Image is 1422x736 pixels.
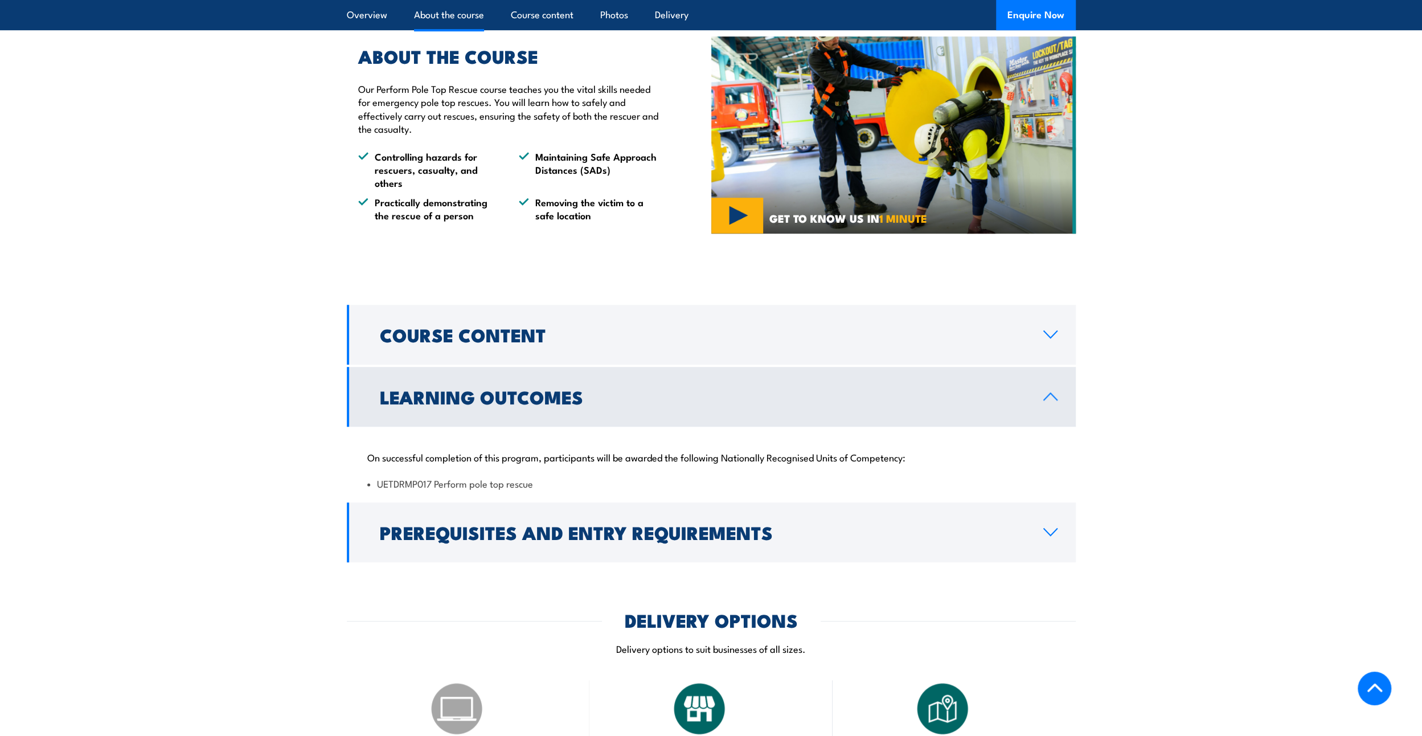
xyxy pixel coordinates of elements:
[879,210,927,226] strong: 1 MINUTE
[380,524,1025,540] h2: Prerequisites and Entry Requirements
[347,502,1076,562] a: Prerequisites and Entry Requirements
[367,451,1055,463] p: On successful completion of this program, participants will be awarded the following Nationally R...
[347,367,1076,427] a: Learning Outcomes
[358,82,659,136] p: Our Perform Pole Top Rescue course teaches you the vital skills needed for emergency pole top res...
[347,305,1076,365] a: Course Content
[625,612,798,628] h2: DELIVERY OPTIONS
[347,642,1076,655] p: Delivery options to suit businesses of all sizes.
[519,150,659,190] li: Maintaining Safe Approach Distances (SADs)
[711,36,1076,234] img: Confined Space Training Courses
[380,326,1025,342] h2: Course Content
[380,389,1025,404] h2: Learning Outcomes
[358,150,498,190] li: Controlling hazards for rescuers, casualty, and others
[367,477,1055,490] li: UETDRMP017 Perform pole top rescue
[519,195,659,222] li: Removing the victim to a safe location
[358,195,498,222] li: Practically demonstrating the rescue of a person
[358,48,659,64] h2: ABOUT THE COURSE
[769,213,927,223] span: GET TO KNOW US IN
